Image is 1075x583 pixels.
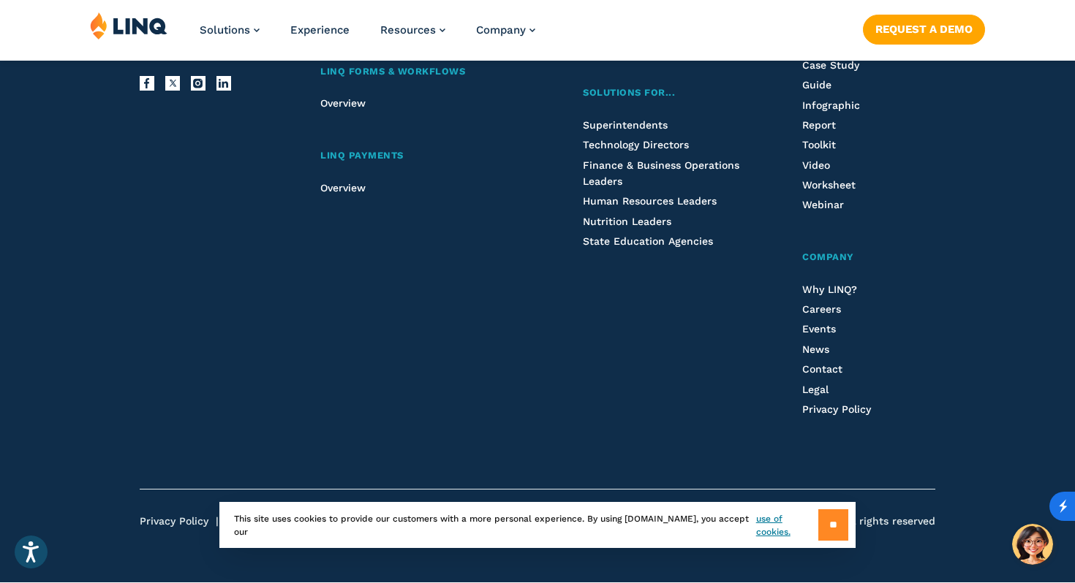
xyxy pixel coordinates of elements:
a: Contact [802,363,842,375]
a: LINQ Payments [320,148,524,164]
a: Solutions [200,23,260,37]
a: Human Resources Leaders [583,195,717,207]
a: Experience [290,23,350,37]
a: Infographic [802,99,860,111]
a: use of cookies. [756,512,818,538]
button: Hello, have a question? Let’s chat. [1012,524,1053,565]
a: Facebook [140,76,154,91]
a: LINQ Forms & Workflows [320,64,524,80]
a: Overview [320,182,366,194]
a: Worksheet [802,179,856,191]
nav: Primary Navigation [200,12,535,60]
a: Careers [802,303,841,315]
a: Toolkit [802,139,836,150]
a: Resources [380,23,445,37]
span: Resources [380,23,436,37]
a: Privacy Policy [802,403,871,415]
span: LINQ Forms & Workflows [320,66,465,77]
a: Case Study [802,59,859,71]
nav: Button Navigation [863,12,985,44]
a: Finance & Business Operations Leaders [583,159,739,187]
img: LINQ | K‑12 Software [90,12,167,39]
span: Company [802,251,854,262]
a: Instagram [191,76,205,91]
a: Superintendents [583,119,668,131]
a: Events [802,323,836,335]
a: Why LINQ? [802,283,857,295]
a: Company [476,23,535,37]
a: LinkedIn [216,76,231,91]
div: This site uses cookies to provide our customers with a more personal experience. By using [DOMAIN... [219,502,856,548]
a: Guide [802,79,831,91]
a: Video [802,159,830,171]
span: LINQ Payments [320,150,404,161]
span: Company [476,23,526,37]
a: X [165,76,180,91]
a: Overview [320,97,366,109]
a: Privacy Policy [140,515,208,527]
a: Nutrition Leaders [583,216,671,227]
a: Webinar [802,199,844,210]
a: Request a Demo [863,15,985,44]
a: Report [802,119,836,131]
a: News [802,343,829,355]
a: Legal [802,384,829,395]
a: Technology Directors [583,139,689,150]
a: Company [802,250,935,265]
a: State Education Agencies [583,235,713,247]
span: Solutions [200,23,250,37]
